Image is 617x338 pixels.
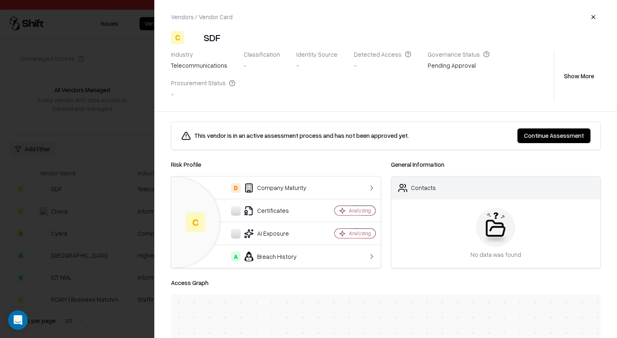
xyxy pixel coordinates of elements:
[231,252,241,261] div: A
[349,207,371,214] div: Analyzing
[178,252,318,261] div: Breach History
[171,160,381,170] div: Risk Profile
[411,183,436,192] div: Contacts
[354,51,411,58] div: Detected Access
[204,31,220,44] div: SDF
[244,61,280,70] div: -
[296,51,337,58] div: Identity Source
[231,183,241,193] div: D
[178,183,318,193] div: Company Maturity
[171,90,235,99] div: -
[178,229,318,239] div: AI Exposure
[244,51,280,58] div: Classification
[187,31,200,44] img: SDF
[178,206,318,216] div: Certificates
[428,61,490,73] div: Pending Approval
[471,250,521,259] div: No data was found
[296,61,337,70] div: -
[171,31,184,44] div: C
[557,68,601,83] button: Show More
[171,278,601,288] div: Access Graph
[171,61,227,70] div: telecommunications
[171,13,233,21] div: Vendors / Vendor Card
[186,212,205,232] div: C
[428,51,490,58] div: Governance Status
[354,61,411,70] div: -
[517,128,590,143] button: Continue Assessment
[391,160,601,170] div: General Information
[349,230,371,237] div: Analyzing
[171,51,227,58] div: Industry
[194,131,409,140] div: This vendor is in an active assessment process and has not been approved yet.
[171,79,235,86] div: Procurement Status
